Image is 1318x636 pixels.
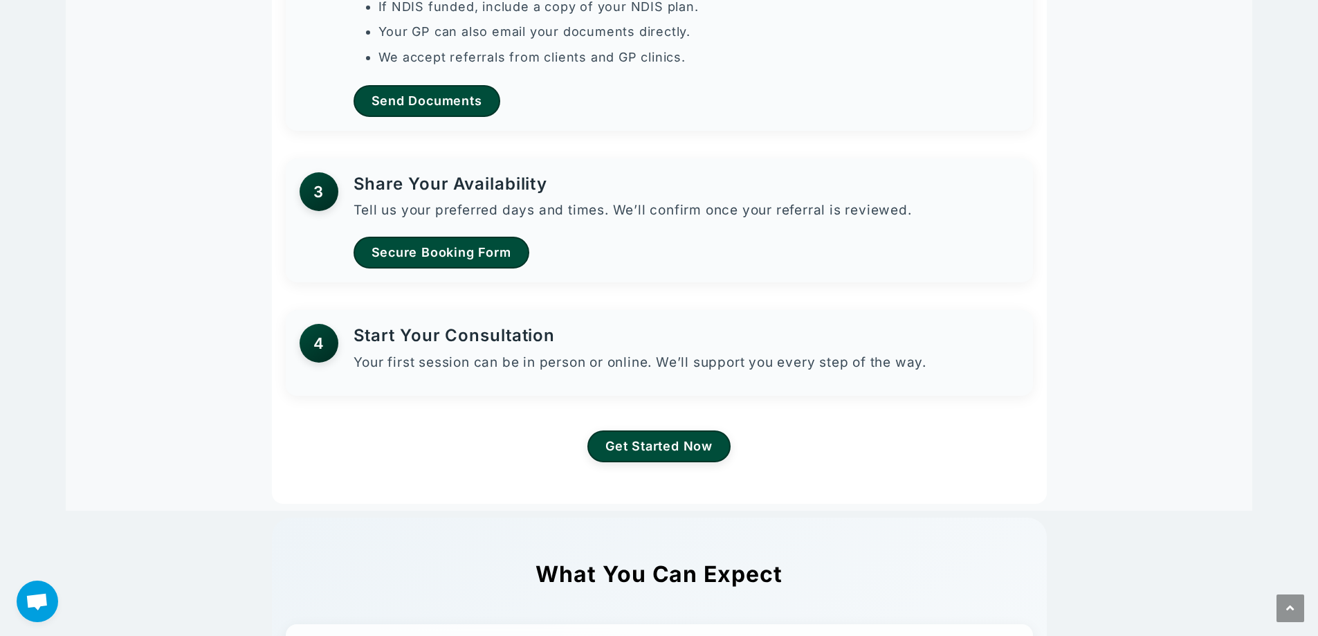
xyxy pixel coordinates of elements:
p: Tell us your preferred days and times. We’ll confirm once your referral is reviewed. [354,199,912,221]
h3: Start Your Consultation [354,324,927,347]
div: 4 [300,324,338,363]
div: Open chat [17,581,58,622]
a: Book a Psychologist Now [354,237,529,269]
li: Your GP can also email your documents directly. [378,22,931,42]
a: Send a Referral to Chat Corner [354,85,500,117]
a: Book a Psychologist Now [587,430,731,462]
h2: What You Can Expect [286,559,1033,590]
h3: Share Your Availability [354,172,912,196]
a: Scroll to the top of the page [1276,594,1304,622]
div: 3 [300,172,338,211]
p: Your first session can be in person or online. We’ll support you every step of the way. [354,352,927,374]
li: We accept referrals from clients and GP clinics. [378,48,931,68]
